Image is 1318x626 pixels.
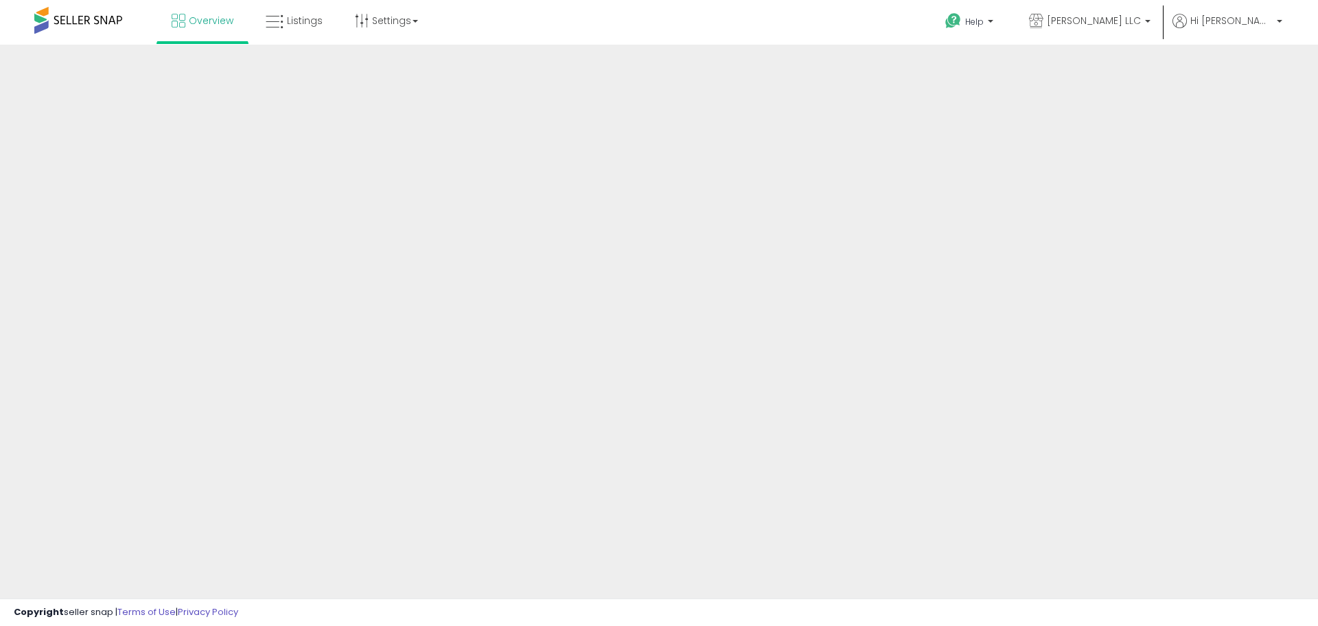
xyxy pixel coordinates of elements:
[178,605,238,618] a: Privacy Policy
[14,606,238,619] div: seller snap | |
[1190,14,1273,27] span: Hi [PERSON_NAME]
[1172,14,1282,45] a: Hi [PERSON_NAME]
[14,605,64,618] strong: Copyright
[945,12,962,30] i: Get Help
[934,2,1007,45] a: Help
[189,14,233,27] span: Overview
[287,14,323,27] span: Listings
[117,605,176,618] a: Terms of Use
[965,16,984,27] span: Help
[1047,14,1141,27] span: [PERSON_NAME] LLC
